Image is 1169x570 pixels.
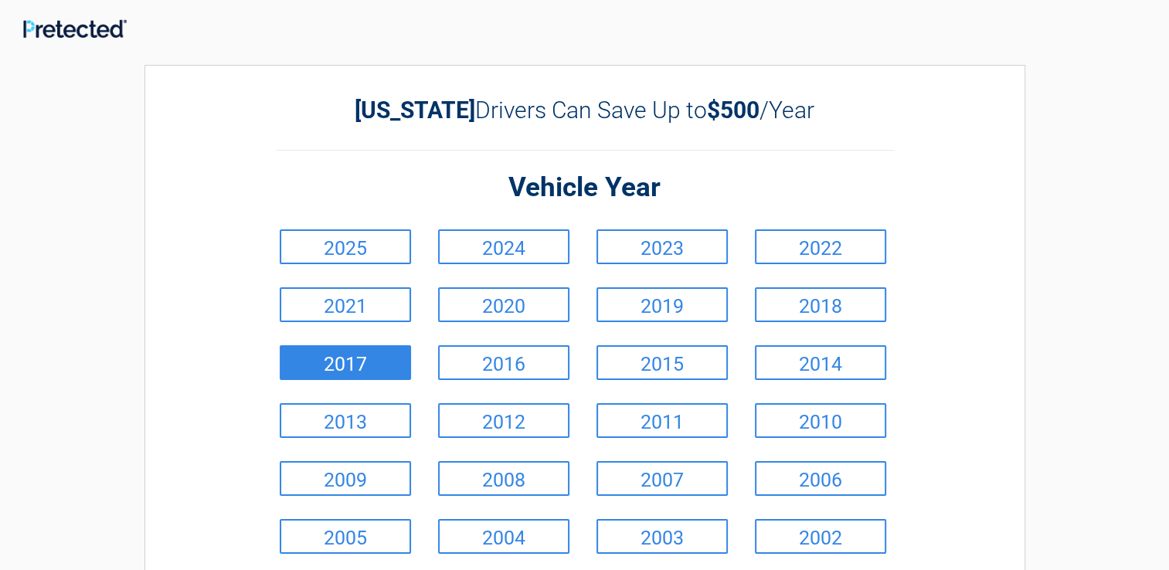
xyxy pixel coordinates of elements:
[276,170,894,206] h2: Vehicle Year
[755,461,886,496] a: 2006
[755,345,886,380] a: 2014
[438,519,569,554] a: 2004
[280,345,411,380] a: 2017
[755,403,886,438] a: 2010
[596,403,728,438] a: 2011
[280,287,411,322] a: 2021
[276,97,894,124] h2: Drivers Can Save Up to /Year
[280,229,411,264] a: 2025
[707,97,760,124] b: $500
[755,287,886,322] a: 2018
[23,19,127,38] img: Main Logo
[355,97,475,124] b: [US_STATE]
[755,229,886,264] a: 2022
[280,519,411,554] a: 2005
[438,229,569,264] a: 2024
[596,519,728,554] a: 2003
[596,461,728,496] a: 2007
[596,287,728,322] a: 2019
[280,403,411,438] a: 2013
[596,345,728,380] a: 2015
[438,345,569,380] a: 2016
[438,403,569,438] a: 2012
[438,461,569,496] a: 2008
[755,519,886,554] a: 2002
[280,461,411,496] a: 2009
[596,229,728,264] a: 2023
[438,287,569,322] a: 2020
